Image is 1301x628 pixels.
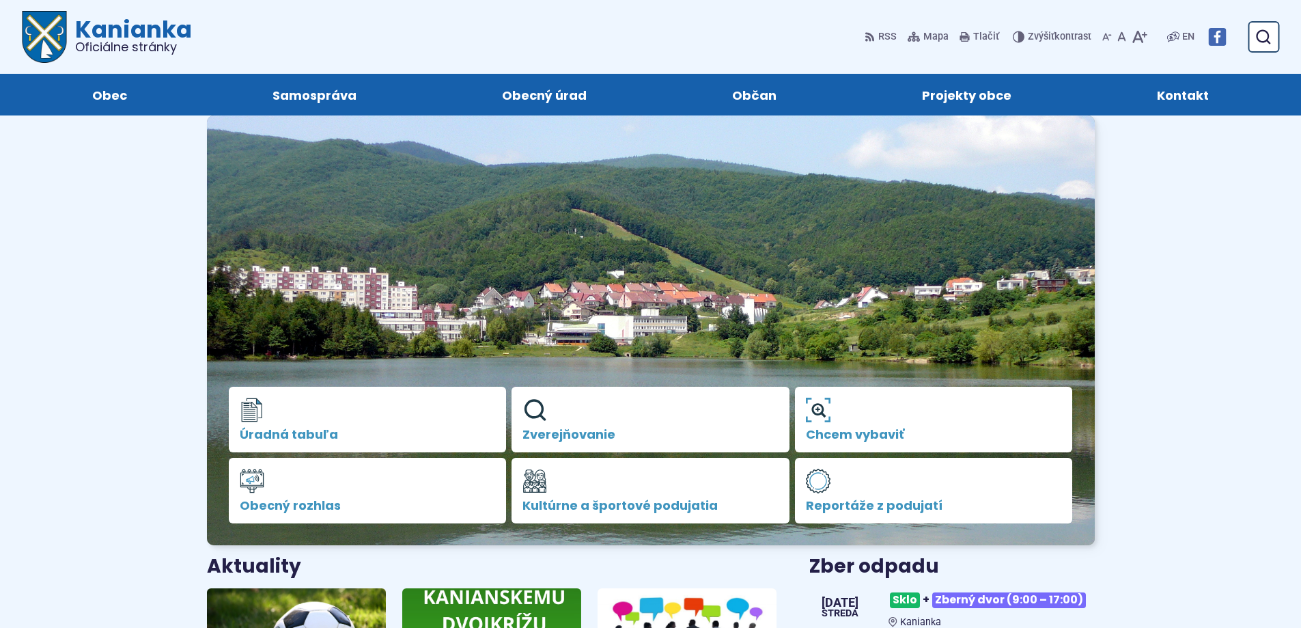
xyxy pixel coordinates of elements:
[905,23,951,51] a: Mapa
[443,74,645,115] a: Obecný úrad
[522,428,779,441] span: Zverejňovanie
[1179,29,1197,45] a: EN
[1028,31,1054,42] span: Zvýšiť
[1182,29,1194,45] span: EN
[272,74,356,115] span: Samospráva
[213,74,415,115] a: Samospráva
[92,74,127,115] span: Obec
[809,556,1094,577] h3: Zber odpadu
[207,556,301,577] h3: Aktuality
[22,11,192,63] a: Logo Kanianka, prejsť na domovskú stránku.
[75,41,192,53] span: Oficiálne stránky
[512,387,789,452] a: Zverejňovanie
[889,587,1094,614] h3: +
[522,499,779,513] span: Kultúrne a športové podujatia
[900,616,941,628] span: Kanianka
[957,23,1002,51] button: Tlačiť
[673,74,836,115] a: Občan
[512,458,789,523] a: Kultúrne a športové podujatia
[890,592,920,608] span: Sklo
[865,23,899,51] a: RSS
[1157,74,1209,115] span: Kontakt
[1100,23,1115,51] button: Zmenšiť veľkosť písma
[806,499,1062,513] span: Reportáže z podujatí
[1098,74,1268,115] a: Kontakt
[923,29,949,45] span: Mapa
[795,458,1073,523] a: Reportáže z podujatí
[932,592,1086,608] span: Zberný dvor (9:00 – 17:00)
[973,31,999,43] span: Tlačiť
[240,499,496,513] span: Obecný rozhlas
[732,74,777,115] span: Občan
[22,11,67,63] img: Prejsť na domovskú stránku
[67,18,192,53] h1: Kanianka
[1208,28,1226,46] img: Prejsť na Facebook stránku
[33,74,186,115] a: Obec
[1013,23,1094,51] button: Zvýšiťkontrast
[229,387,507,452] a: Úradná tabuľa
[809,587,1094,628] a: Sklo+Zberný dvor (9:00 – 17:00) Kanianka [DATE] streda
[922,74,1011,115] span: Projekty obce
[1028,31,1091,43] span: kontrast
[1129,23,1150,51] button: Zväčšiť veľkosť písma
[863,74,1071,115] a: Projekty obce
[229,458,507,523] a: Obecný rozhlas
[1115,23,1129,51] button: Nastaviť pôvodnú veľkosť písma
[822,597,858,609] span: [DATE]
[240,428,496,441] span: Úradná tabuľa
[795,387,1073,452] a: Chcem vybaviť
[822,609,858,618] span: streda
[878,29,897,45] span: RSS
[502,74,587,115] span: Obecný úrad
[806,428,1062,441] span: Chcem vybaviť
